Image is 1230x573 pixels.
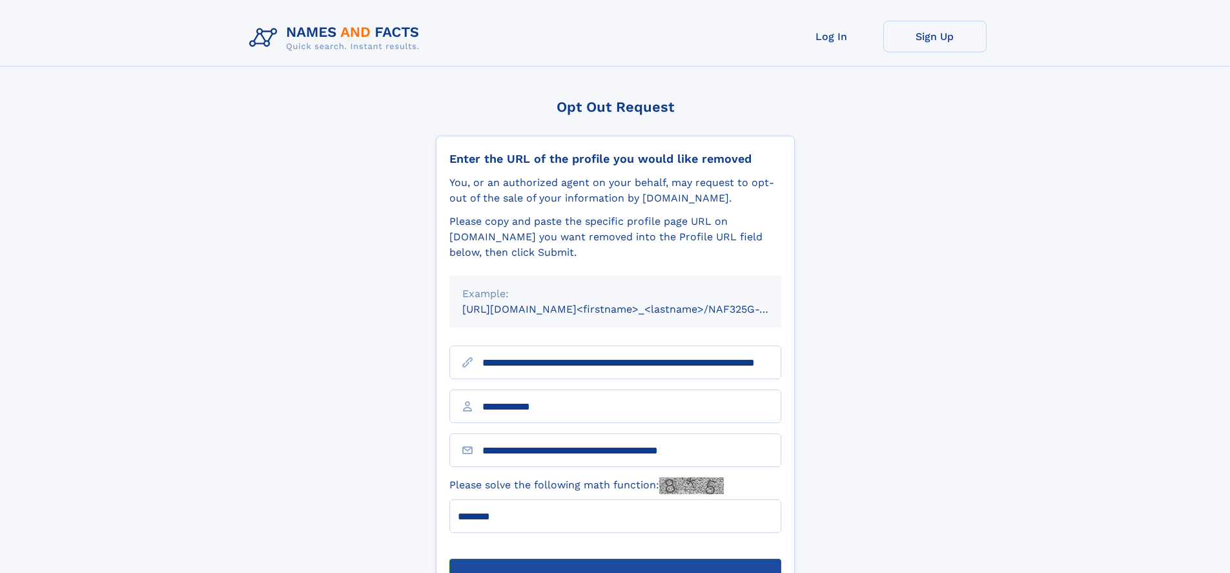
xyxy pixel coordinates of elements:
[449,152,781,166] div: Enter the URL of the profile you would like removed
[449,214,781,260] div: Please copy and paste the specific profile page URL on [DOMAIN_NAME] you want removed into the Pr...
[462,286,768,302] div: Example:
[449,175,781,206] div: You, or an authorized agent on your behalf, may request to opt-out of the sale of your informatio...
[780,21,883,52] a: Log In
[449,477,724,494] label: Please solve the following math function:
[244,21,430,56] img: Logo Names and Facts
[462,303,806,315] small: [URL][DOMAIN_NAME]<firstname>_<lastname>/NAF325G-xxxxxxxx
[883,21,987,52] a: Sign Up
[436,99,795,115] div: Opt Out Request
